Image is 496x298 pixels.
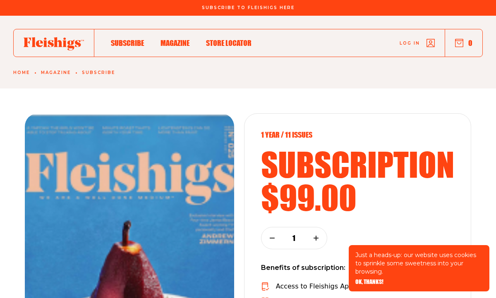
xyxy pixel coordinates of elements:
[82,70,115,75] a: Subscribe
[206,37,252,48] a: Store locator
[261,148,454,181] h2: subscription
[41,70,71,75] a: Magazine
[202,5,295,10] span: Subscribe To Fleishigs Here
[355,251,483,276] p: Just a heads-up: our website uses cookies to sprinkle some sweetness into your browsing.
[206,38,252,48] span: Store locator
[455,38,472,48] button: 0
[261,181,454,214] h2: $99.00
[276,281,353,291] p: Access to Fleishigs App
[13,70,30,75] a: Home
[289,234,300,243] p: 1
[400,40,420,46] span: Log in
[355,279,383,285] button: OK, THANKS!
[111,37,144,48] a: Subscribe
[261,262,454,273] p: Benefits of subscription:
[400,39,435,47] a: Log in
[161,37,189,48] a: Magazine
[200,5,296,10] a: Subscribe To Fleishigs Here
[261,130,454,139] p: 1 year / 11 Issues
[111,38,144,48] span: Subscribe
[161,38,189,48] span: Magazine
